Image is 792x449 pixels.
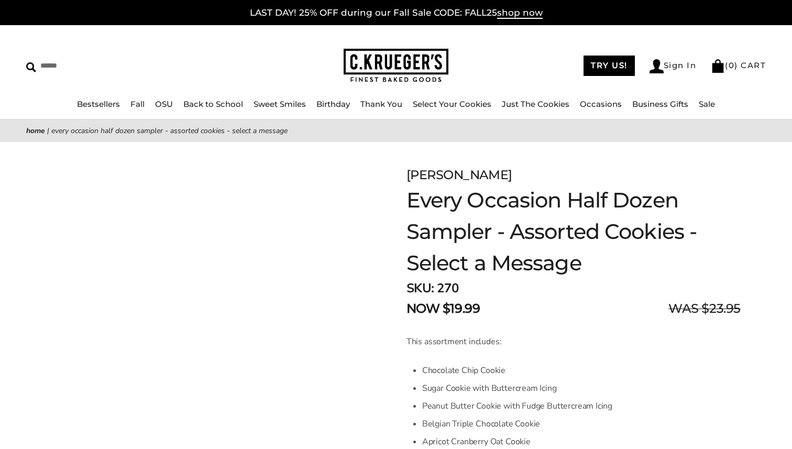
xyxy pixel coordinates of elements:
span: NOW $19.99 [406,299,480,318]
span: Apricot Cranberry Oat Cookie [422,436,531,447]
a: Business Gifts [632,99,688,109]
a: Thank You [360,99,402,109]
a: Fall [130,99,145,109]
a: Select Your Cookies [413,99,491,109]
a: TRY US! [584,56,635,76]
img: C.KRUEGER'S [344,49,448,83]
div: [PERSON_NAME] [406,166,741,184]
a: Back to School [183,99,243,109]
a: Home [26,126,45,136]
span: | [47,126,49,136]
a: Sale [699,99,715,109]
a: Sweet Smiles [254,99,306,109]
span: WAS $23.95 [668,299,740,318]
span: 0 [729,60,735,70]
nav: breadcrumbs [26,125,766,137]
span: Peanut Butter Cookie with Fudge Buttercream Icing [422,400,612,412]
input: Search [26,58,202,74]
a: LAST DAY! 25% OFF during our Fall Sale CODE: FALL25shop now [250,7,543,19]
span: Sugar Cookie with Buttercream Icing [422,382,557,394]
h1: Every Occasion Half Dozen Sampler - Assorted Cookies - Select a Message [406,184,741,279]
a: Occasions [580,99,622,109]
img: Search [26,62,36,72]
img: Bag [711,59,725,73]
span: 270 [437,280,458,297]
span: Every Occasion Half Dozen Sampler - Assorted Cookies - Select a Message [51,126,288,136]
span: Belgian Triple Chocolate Cookie [422,418,541,430]
span: Chocolate Chip Cookie [422,365,505,376]
a: Birthday [316,99,350,109]
a: (0) CART [711,60,766,70]
span: shop now [497,7,543,19]
a: Sign In [650,59,697,73]
a: OSU [155,99,173,109]
a: Just The Cookies [502,99,569,109]
a: Bestsellers [77,99,120,109]
span: This assortment includes: [406,336,502,347]
img: Account [650,59,664,73]
strong: SKU: [406,280,434,297]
